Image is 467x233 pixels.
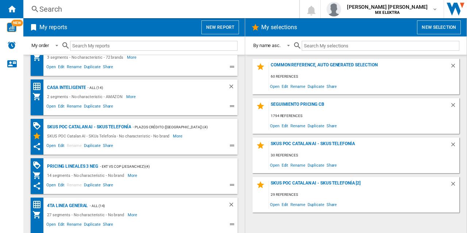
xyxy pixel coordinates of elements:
div: Pricing lineales 3 neg [45,162,98,171]
span: Open [269,199,281,209]
span: Share [102,63,115,72]
div: 29 references [269,190,459,199]
div: My Assortment [32,53,45,62]
span: Open [269,121,281,131]
div: Casa Inteligente [45,83,86,92]
h2: My reports [38,20,69,34]
span: Rename [289,160,306,170]
div: 60 references [269,72,459,81]
span: Duplicate [306,199,325,209]
div: PROMOTIONS Matrix [32,161,45,170]
div: My Assortment [32,92,45,101]
span: Rename [289,121,306,131]
div: Delete [450,141,459,151]
button: New selection [417,20,461,34]
span: Rename [289,199,306,209]
div: 3 segments - No characteristic - 72 brands [45,53,127,62]
span: Open [45,182,57,190]
div: Delete [450,62,459,72]
span: Duplicate [306,81,325,91]
span: Share [325,81,338,91]
input: Search My reports [70,41,238,51]
div: - Plazos Crédito ([GEOGRAPHIC_DATA]) (4) [131,123,223,132]
span: Duplicate [306,160,325,170]
div: 27 segments - No characteristic - No brand [45,210,128,219]
div: SKUS POC Catalan AI - SKUs Telefonía [269,141,450,151]
img: wise-card.svg [7,23,16,32]
div: SKUS POC Catalan AI - SKUs Telefonía [45,123,131,132]
div: SKUS POC Catalan AI - SKUs Telefonía [2] [269,180,450,190]
div: - ALL (14) [86,83,213,92]
img: profile.jpg [327,2,341,16]
input: Search My selections [302,41,459,51]
div: By name asc. [253,43,281,48]
span: Rename [66,221,82,230]
div: My Assortment [32,171,45,180]
div: 14 segments - No characteristic - No brand [45,171,128,180]
span: Share [325,121,338,131]
div: 1794 references [269,112,459,121]
span: Edit [57,103,66,112]
div: 2 segments - No characteristic - AMAZON [45,92,126,101]
span: Share [102,221,115,230]
button: New report [201,20,239,34]
span: Edit [281,121,290,131]
span: More [128,171,138,180]
span: Open [269,160,281,170]
div: 4ta Linea General [45,201,88,210]
span: Duplicate [83,221,102,230]
span: More [127,53,138,62]
span: Open [45,142,57,151]
span: Duplicate [83,63,102,72]
span: Share [102,142,115,151]
div: Search [39,4,280,14]
span: Open [269,81,281,91]
div: Price Matrix [32,82,45,91]
div: Delete [228,201,238,210]
span: Rename [289,81,306,91]
span: More [128,210,138,219]
div: - EKT vs Cop (jesanchez) (4) [98,162,223,171]
span: Edit [281,199,290,209]
span: More [126,92,137,101]
span: Rename [66,103,82,112]
div: Price Matrix [32,200,45,209]
span: Rename [66,63,82,72]
span: Share [102,103,115,112]
span: Edit [281,81,290,91]
b: MX ELEKTRA [375,10,400,15]
ng-md-icon: This report has been shared with you [32,182,41,190]
h2: My selections [260,20,298,34]
span: Share [102,182,115,190]
span: More [173,132,184,140]
span: Open [45,221,57,230]
span: Edit [57,63,66,72]
div: My Assortment [32,210,45,219]
ng-md-icon: This report has been shared with you [32,142,41,151]
div: Delete [450,102,459,112]
div: PROMOTIONS Matrix [32,121,45,131]
span: Open [45,63,57,72]
span: [PERSON_NAME] [PERSON_NAME] [347,3,428,11]
span: Share [325,160,338,170]
span: Rename [66,142,82,151]
img: alerts-logo.svg [7,41,16,50]
span: Duplicate [83,182,102,190]
span: Duplicate [83,103,102,112]
span: Duplicate [83,142,102,151]
span: Share [325,199,338,209]
span: Open [45,103,57,112]
div: Common reference, auto generated selection [269,62,450,72]
span: NEW [11,20,23,26]
div: 30 references [269,151,459,160]
div: Delete [450,180,459,190]
div: Seguimiento pricing CB [269,102,450,112]
div: Delete [228,83,238,92]
span: Edit [57,182,66,190]
span: Rename [66,182,82,190]
div: My Selections [32,132,45,140]
div: My order [31,43,49,48]
div: - ALL (14) [88,201,213,210]
span: Edit [57,142,66,151]
span: Edit [57,221,66,230]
